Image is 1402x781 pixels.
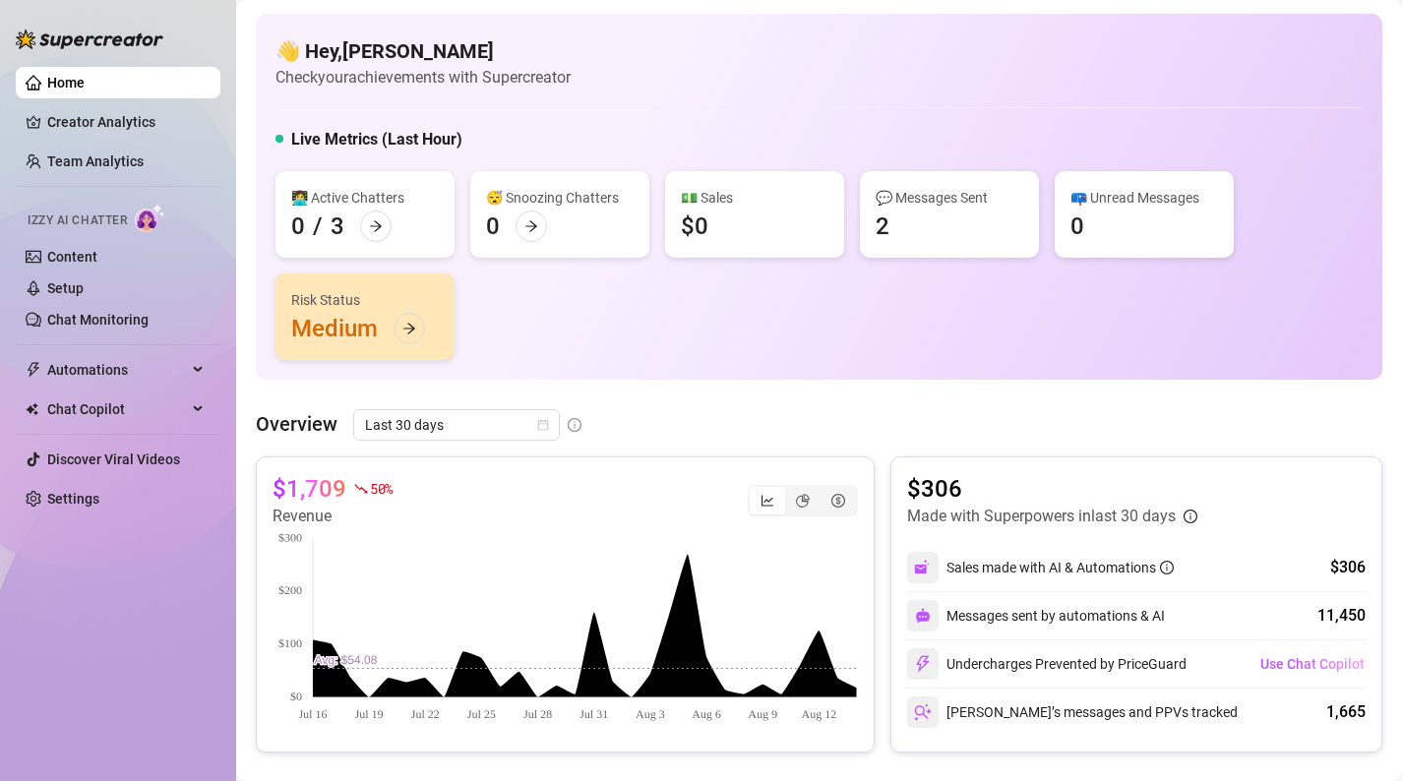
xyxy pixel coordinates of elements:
[291,289,439,311] div: Risk Status
[291,128,462,151] h5: Live Metrics (Last Hour)
[273,505,393,528] article: Revenue
[796,494,810,508] span: pie-chart
[1335,714,1382,761] iframe: Intercom live chat
[524,219,538,233] span: arrow-right
[28,211,127,230] span: Izzy AI Chatter
[47,354,187,386] span: Automations
[876,187,1023,209] div: 💬 Messages Sent
[47,280,84,296] a: Setup
[568,418,581,432] span: info-circle
[47,106,205,138] a: Creator Analytics
[915,608,931,624] img: svg%3e
[876,210,889,242] div: 2
[681,210,708,242] div: $0
[47,153,144,169] a: Team Analytics
[47,75,85,90] a: Home
[537,419,549,431] span: calendar
[914,703,932,721] img: svg%3e
[907,473,1197,505] article: $306
[291,210,305,242] div: 0
[1259,648,1366,680] button: Use Chat Copilot
[256,409,337,439] article: Overview
[273,473,346,505] article: $1,709
[370,479,393,498] span: 50 %
[1184,510,1197,523] span: info-circle
[681,187,828,209] div: 💵 Sales
[369,219,383,233] span: arrow-right
[748,485,858,516] div: segmented control
[914,655,932,673] img: svg%3e
[1070,210,1084,242] div: 0
[907,600,1165,631] div: Messages sent by automations & AI
[907,648,1187,680] div: Undercharges Prevented by PriceGuard
[354,482,368,496] span: fall
[331,210,344,242] div: 3
[1326,700,1366,724] div: 1,665
[365,410,548,440] span: Last 30 days
[47,393,187,425] span: Chat Copilot
[26,362,41,378] span: thunderbolt
[1070,187,1218,209] div: 📪 Unread Messages
[275,37,571,65] h4: 👋 Hey, [PERSON_NAME]
[291,187,439,209] div: 👩‍💻 Active Chatters
[1160,561,1174,574] span: info-circle
[914,559,932,576] img: svg%3e
[135,204,165,232] img: AI Chatter
[761,494,774,508] span: line-chart
[1260,656,1365,672] span: Use Chat Copilot
[47,451,180,467] a: Discover Viral Videos
[402,322,416,335] span: arrow-right
[1330,556,1366,579] div: $306
[486,187,634,209] div: 😴 Snoozing Chatters
[486,210,500,242] div: 0
[16,30,163,49] img: logo-BBDzfeDw.svg
[831,494,845,508] span: dollar-circle
[907,505,1176,528] article: Made with Superpowers in last 30 days
[907,696,1238,728] div: [PERSON_NAME]’s messages and PPVs tracked
[275,65,571,90] article: Check your achievements with Supercreator
[946,557,1174,578] div: Sales made with AI & Automations
[47,491,99,507] a: Settings
[1317,604,1366,628] div: 11,450
[26,402,38,416] img: Chat Copilot
[47,249,97,265] a: Content
[47,312,149,328] a: Chat Monitoring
